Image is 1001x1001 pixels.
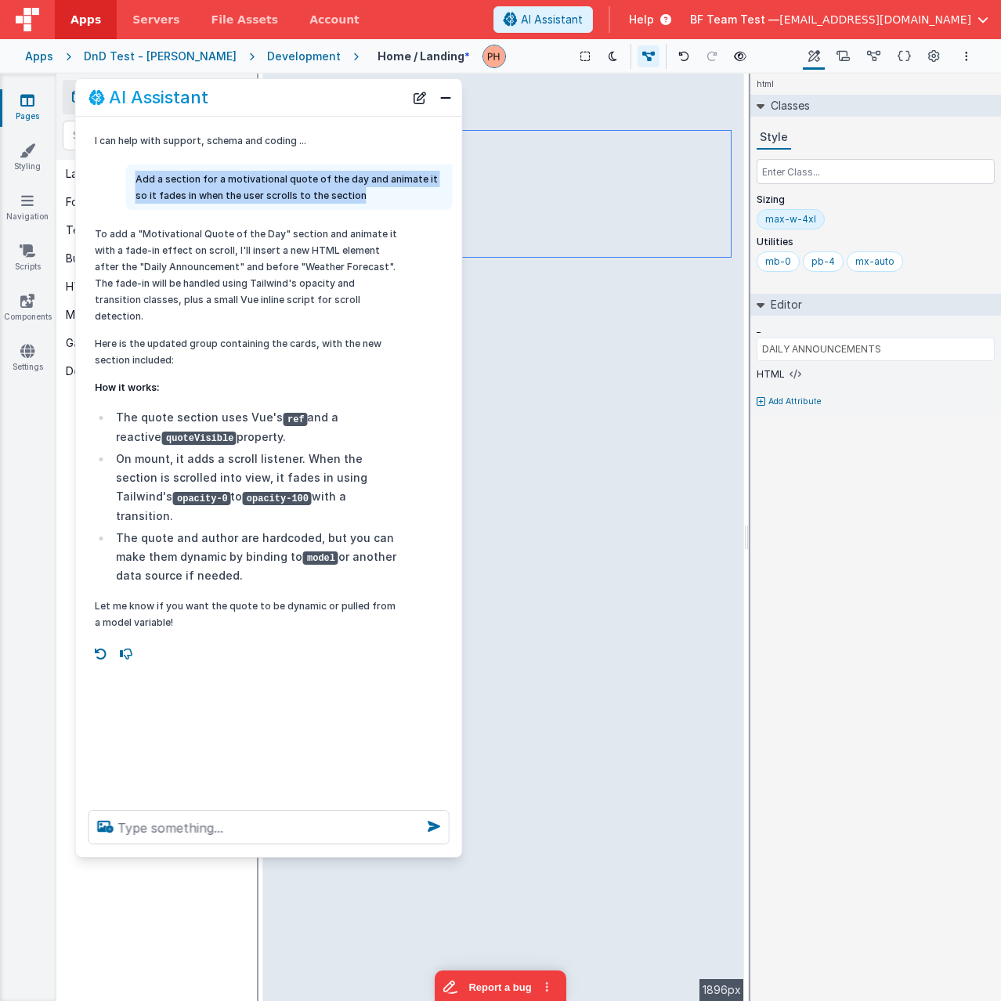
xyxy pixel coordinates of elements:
[957,47,976,66] button: Options
[70,12,101,27] span: Apps
[95,132,403,149] p: I can help with support, schema and coding ...
[95,335,403,368] p: Here is the updated group containing the cards, with the new section included:
[690,12,988,27] button: BF Team Test — [EMAIL_ADDRESS][DOMAIN_NAME]
[757,159,995,184] input: Enter Class...
[56,301,257,329] button: Media
[750,74,780,95] h4: html
[409,87,431,109] button: New Chat
[56,357,257,385] button: Development
[302,551,338,565] code: model
[757,368,785,381] label: HTML
[95,598,403,631] p: Let me know if you want the quote to be dynamic or pulled from a model variable!
[172,492,230,505] code: opacity-0
[112,529,403,586] li: The quote and author are hardcoded, but you can make them dynamic by binding to or another data s...
[211,12,279,27] span: File Assets
[242,492,311,505] code: opacity-100
[811,255,835,268] div: pb-4
[765,213,816,226] div: max-w-4xl
[66,307,97,323] div: Media
[56,188,257,216] button: Forms
[56,244,257,273] button: Buttons
[493,6,593,33] button: AI Assistant
[779,12,971,27] span: [EMAIL_ADDRESS][DOMAIN_NAME]
[764,294,802,316] h2: Editor
[56,273,257,301] button: HTML
[757,396,995,408] button: Add Attribute
[768,396,822,408] p: Add Attribute
[95,226,403,324] p: To add a "Motivational Quote of the Day" section and animate it with a fade-in effect on scroll, ...
[56,216,257,244] button: Text
[56,329,257,357] button: Gateways
[699,979,744,1001] div: 1896px
[66,222,90,238] div: Text
[757,236,995,248] p: Utilities
[109,88,208,107] h2: AI Assistant
[764,95,810,117] h2: Classes
[765,255,791,268] div: mb-0
[66,194,96,210] div: Forms
[267,49,341,64] div: Development
[629,12,654,27] span: Help
[690,12,779,27] span: BF Team Test —
[136,171,443,204] p: Add a section for a motivational quote of the day and animate it so it fades in when the user scr...
[483,45,505,67] img: 0d84bb1c9d9d2d05ed0efcca67984133
[66,251,107,266] div: Buttons
[56,160,257,188] button: Layout
[757,193,995,206] p: Sizing
[112,450,403,526] li: On mount, it adds a scroll listener. When the section is scrolled into view, it fades in using Ta...
[66,166,102,182] div: Layout
[757,126,791,150] button: Style
[66,335,117,351] div: Gateways
[855,255,894,268] div: mx-auto
[283,413,307,426] code: ref
[25,49,53,64] div: Apps
[95,381,160,393] strong: How it works:
[112,408,403,446] li: The quote section uses Vue's and a reactive property.
[757,323,761,335] label: _
[66,363,135,379] div: Development
[263,74,744,1001] div: -->
[435,87,456,109] button: Close
[66,279,96,295] div: HTML
[84,49,237,64] div: DnD Test - [PERSON_NAME]
[161,432,236,445] code: quoteVisible
[378,50,464,62] h4: Home / Landing
[521,12,583,27] span: AI Assistant
[132,12,179,27] span: Servers
[63,121,251,150] input: Search Elements...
